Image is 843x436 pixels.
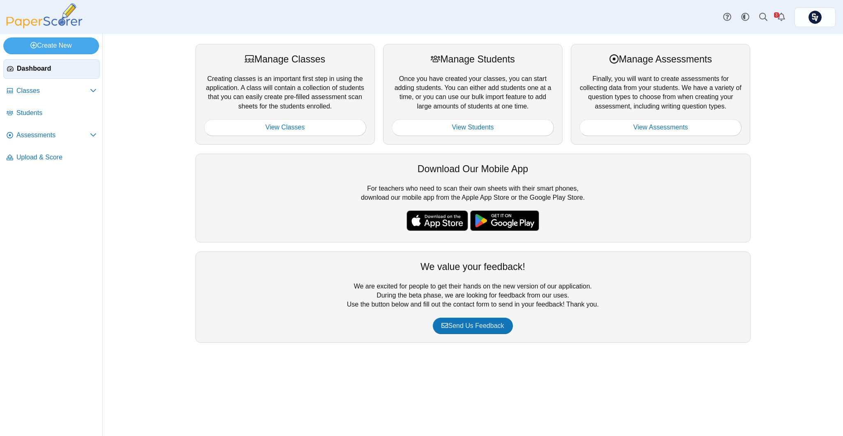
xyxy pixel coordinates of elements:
[16,153,96,162] span: Upload & Score
[3,104,100,123] a: Students
[195,251,751,343] div: We are excited for people to get their hands on the new version of our application. During the be...
[579,119,742,136] a: View Assessments
[809,11,822,24] span: Chris Paolelli
[16,131,90,140] span: Assessments
[3,23,85,30] a: PaperScorer
[392,119,554,136] a: View Students
[3,81,100,101] a: Classes
[204,119,366,136] a: View Classes
[809,11,822,24] img: ps.PvyhDibHWFIxMkTk
[3,148,100,168] a: Upload & Score
[3,59,100,79] a: Dashboard
[383,44,563,144] div: Once you have created your classes, you can start adding students. You can either add students on...
[16,86,90,95] span: Classes
[3,3,85,28] img: PaperScorer
[470,210,539,231] img: google-play-badge.png
[204,260,742,273] div: We value your feedback!
[407,210,468,231] img: apple-store-badge.svg
[204,53,366,66] div: Manage Classes
[3,37,99,54] a: Create New
[16,108,96,118] span: Students
[441,322,504,329] span: Send Us Feedback
[195,154,751,242] div: For teachers who need to scan their own sheets with their smart phones, download our mobile app f...
[433,318,512,334] a: Send Us Feedback
[204,162,742,175] div: Download Our Mobile App
[3,126,100,145] a: Assessments
[571,44,750,144] div: Finally, you will want to create assessments for collecting data from your students. We have a va...
[772,8,790,26] a: Alerts
[795,7,836,27] a: ps.PvyhDibHWFIxMkTk
[195,44,375,144] div: Creating classes is an important first step in using the application. A class will contain a coll...
[392,53,554,66] div: Manage Students
[17,64,96,73] span: Dashboard
[579,53,742,66] div: Manage Assessments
